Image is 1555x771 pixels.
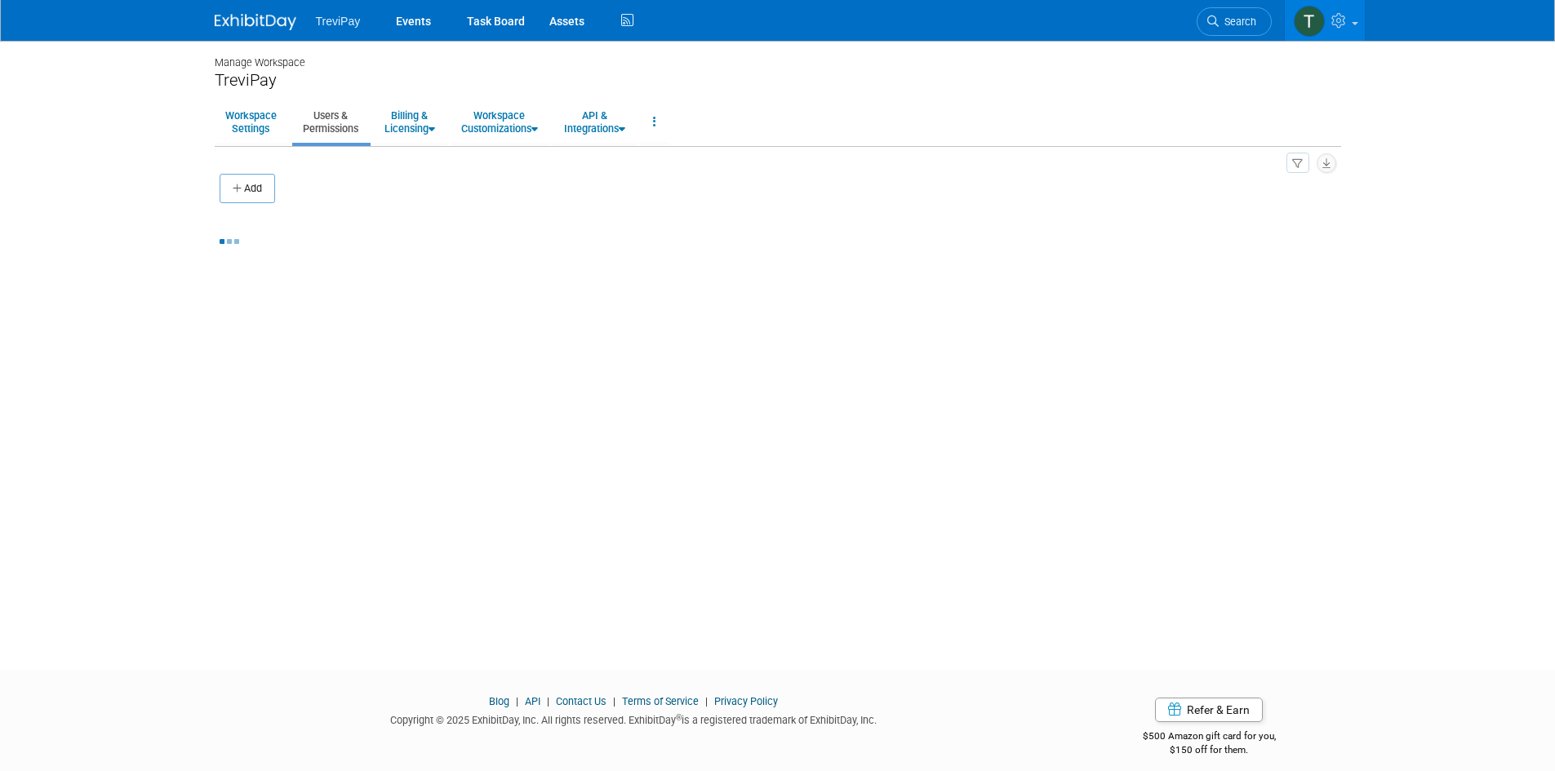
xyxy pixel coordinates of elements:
[1077,743,1341,757] div: $150 off for them.
[220,174,275,203] button: Add
[622,695,699,707] a: Terms of Service
[512,695,522,707] span: |
[215,41,1341,70] div: Manage Workspace
[215,14,296,30] img: ExhibitDay
[215,102,287,142] a: WorkspaceSettings
[316,15,361,28] span: TreviPay
[714,695,778,707] a: Privacy Policy
[676,713,682,722] sup: ®
[525,695,540,707] a: API
[1077,719,1341,756] div: $500 Amazon gift card for you,
[1197,7,1272,36] a: Search
[215,70,1341,91] div: TreviPay
[374,102,446,142] a: Billing &Licensing
[220,239,239,244] img: loading...
[609,695,620,707] span: |
[543,695,553,707] span: |
[553,102,636,142] a: API &Integrations
[292,102,369,142] a: Users &Permissions
[489,695,509,707] a: Blog
[215,709,1054,728] div: Copyright © 2025 ExhibitDay, Inc. All rights reserved. ExhibitDay is a registered trademark of Ex...
[701,695,712,707] span: |
[1155,698,1263,722] a: Refer & Earn
[556,695,606,707] a: Contact Us
[1294,6,1325,37] img: Tara DePaepe
[451,102,549,142] a: WorkspaceCustomizations
[1219,16,1256,28] span: Search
